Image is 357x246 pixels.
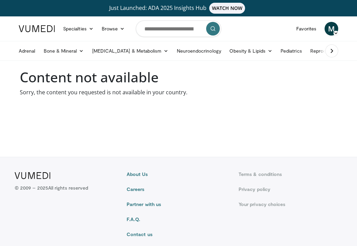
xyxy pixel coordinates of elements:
[59,22,98,36] a: Specialties
[127,201,230,208] a: Partner with us
[239,171,342,178] a: Terms & conditions
[20,88,337,96] p: Sorry, the content you requested is not available in your country.
[209,3,245,14] span: WATCH NOW
[136,20,221,37] input: Search topics, interventions
[20,69,337,85] h1: Content not available
[15,3,342,14] a: Just Launched: ADA 2025 Insights HubWATCH NOW
[15,172,51,179] img: VuMedi Logo
[15,184,88,191] p: © 2009 – 2025
[225,44,276,58] a: Obesity & Lipids
[19,25,55,32] img: VuMedi Logo
[239,201,342,208] a: Your privacy choices
[127,171,230,178] a: About Us
[15,44,40,58] a: Adrenal
[276,44,306,58] a: Pediatrics
[306,44,344,58] a: Reproductive
[98,22,129,36] a: Browse
[40,44,88,58] a: Bone & Mineral
[127,186,230,193] a: Careers
[292,22,320,36] a: Favorites
[173,44,225,58] a: Neuroendocrinology
[127,231,230,238] a: Contact us
[239,186,342,193] a: Privacy policy
[325,22,338,36] a: M
[127,216,230,223] a: F.A.Q.
[48,185,88,191] span: All rights reserved
[88,44,173,58] a: [MEDICAL_DATA] & Metabolism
